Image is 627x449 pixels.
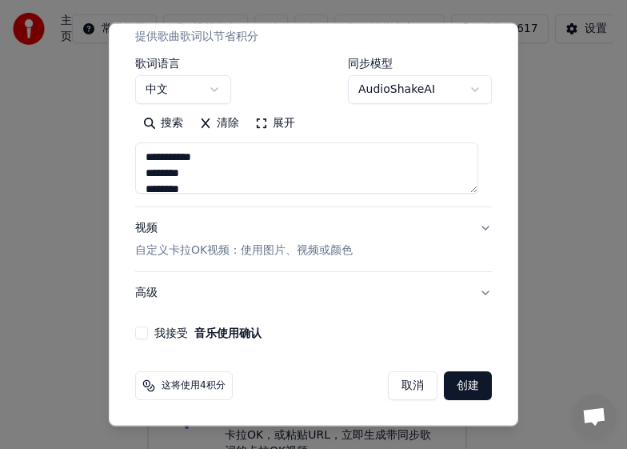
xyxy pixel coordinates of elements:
[135,58,231,69] label: 歌词语言
[135,243,353,259] p: 自定义卡拉OK视频：使用图片、视频或颜色
[162,379,226,392] span: 这将使用4积分
[135,220,353,259] div: 视频
[194,327,262,339] button: 我接受
[154,327,262,339] label: 我接受
[135,272,492,314] button: 高级
[348,58,492,69] label: 同步模型
[444,371,492,400] button: 创建
[388,371,437,400] button: 取消
[135,29,258,45] p: 提供歌曲歌词以节省积分
[135,110,191,136] button: 搜索
[135,207,492,271] button: 视频自定义卡拉OK视频：使用图片、视频或颜色
[191,110,247,136] button: 清除
[135,58,492,206] div: 歌词提供歌曲歌词以节省积分
[247,110,303,136] button: 展开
